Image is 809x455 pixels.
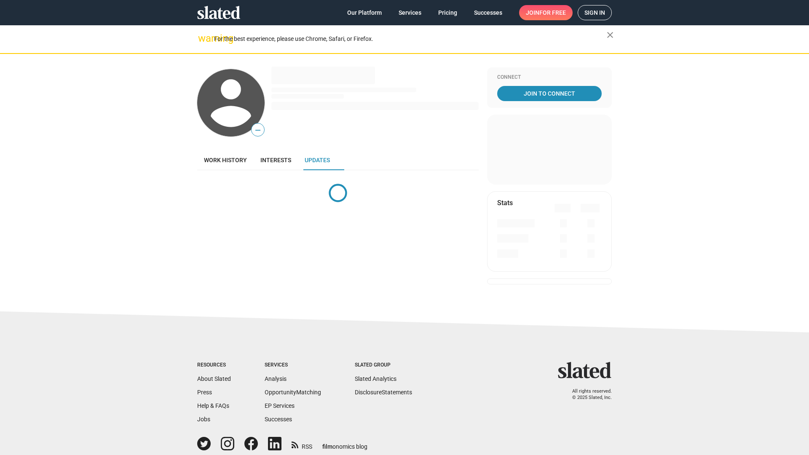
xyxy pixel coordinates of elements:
a: Interests [254,150,298,170]
p: All rights reserved. © 2025 Slated, Inc. [563,388,612,401]
a: Successes [467,5,509,20]
a: EP Services [265,402,295,409]
mat-icon: close [605,30,615,40]
a: Our Platform [340,5,388,20]
a: Slated Analytics [355,375,396,382]
a: OpportunityMatching [265,389,321,396]
span: — [252,125,264,136]
div: Resources [197,362,231,369]
div: Slated Group [355,362,412,369]
a: Successes [265,416,292,423]
a: RSS [292,438,312,451]
a: Updates [298,150,337,170]
span: Successes [474,5,502,20]
a: Analysis [265,375,287,382]
div: For the best experience, please use Chrome, Safari, or Firefox. [214,33,607,45]
span: film [322,443,332,450]
mat-icon: warning [198,33,208,43]
a: Join To Connect [497,86,602,101]
mat-card-title: Stats [497,198,513,207]
a: Work history [197,150,254,170]
a: Jobs [197,416,210,423]
span: Interests [260,157,291,163]
span: Services [399,5,421,20]
a: About Slated [197,375,231,382]
a: Joinfor free [519,5,573,20]
a: Pricing [431,5,464,20]
a: Services [392,5,428,20]
span: Sign in [584,5,605,20]
a: Help & FAQs [197,402,229,409]
a: Sign in [578,5,612,20]
div: Connect [497,74,602,81]
a: DisclosureStatements [355,389,412,396]
span: Join [526,5,566,20]
span: Pricing [438,5,457,20]
span: Join To Connect [499,86,600,101]
div: Services [265,362,321,369]
span: for free [539,5,566,20]
span: Our Platform [347,5,382,20]
a: filmonomics blog [322,436,367,451]
span: Updates [305,157,330,163]
a: Press [197,389,212,396]
span: Work history [204,157,247,163]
